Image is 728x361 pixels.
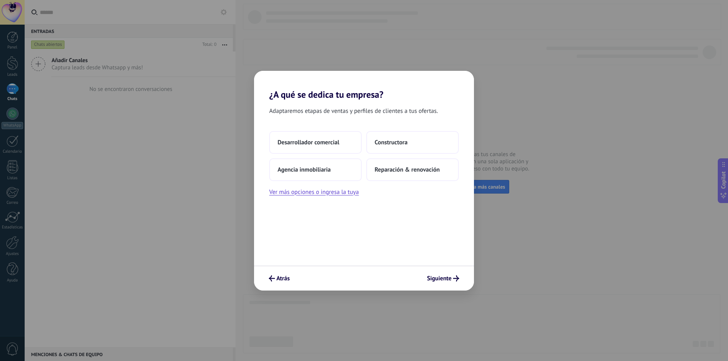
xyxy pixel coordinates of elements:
button: Reparación & renovación [366,158,459,181]
button: Desarrollador comercial [269,131,362,154]
h2: ¿A qué se dedica tu empresa? [254,71,474,100]
button: Constructora [366,131,459,154]
span: Reparación & renovación [375,166,440,173]
button: Siguiente [424,272,463,285]
span: Adaptaremos etapas de ventas y perfiles de clientes a tus ofertas. [269,106,438,116]
button: Atrás [265,272,293,285]
span: Atrás [276,276,290,281]
span: Agencia inmobiliaria [278,166,331,173]
span: Constructora [375,139,408,146]
span: Desarrollador comercial [278,139,339,146]
span: Siguiente [427,276,452,281]
button: Agencia inmobiliaria [269,158,362,181]
button: Ver más opciones o ingresa la tuya [269,187,359,197]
